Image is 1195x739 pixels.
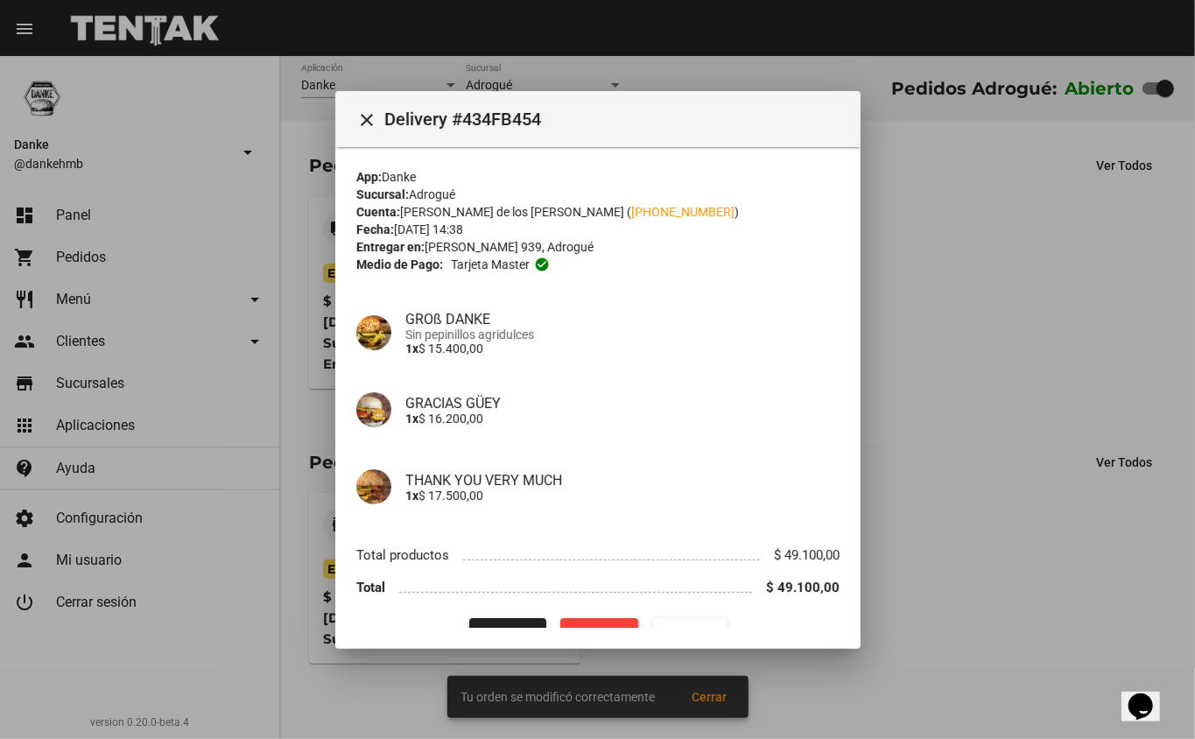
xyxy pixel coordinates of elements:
div: [PERSON_NAME] de los [PERSON_NAME] ( ) [356,203,840,221]
div: Adrogué [356,186,840,203]
img: 0802e3e7-8563-474c-bc84-a5029aa02d16.png [356,392,391,427]
span: Tarjeta master [450,256,529,273]
button: Imprimir [651,617,727,649]
div: [DATE] 14:38 [356,221,840,238]
span: Finalizar [482,626,531,640]
strong: Fecha: [356,222,394,236]
strong: Medio de Pago: [356,256,443,273]
b: 1x [405,341,418,355]
span: Imprimir [665,626,713,640]
img: e78ba89a-d4a4-48df-a29c-741630618342.png [356,315,391,350]
mat-icon: check_circle [533,257,549,272]
strong: Cuenta: [356,205,400,219]
span: Delivery #434FB454 [384,105,847,133]
iframe: chat widget [1121,669,1177,721]
div: Danke [356,168,840,186]
strong: App: [356,170,382,184]
p: $ 15.400,00 [405,341,840,355]
p: $ 17.500,00 [405,488,840,502]
button: Finalizar [468,617,545,649]
li: Total $ 49.100,00 [356,571,840,603]
li: Total productos $ 49.100,00 [356,539,840,572]
strong: Entregar en: [356,240,425,254]
mat-icon: Cerrar [356,109,377,130]
h4: GROß DANKE [405,310,840,327]
p: $ 16.200,00 [405,411,840,425]
img: 60f4cbaf-b0e4-4933-a206-3fb71a262f74.png [356,469,391,504]
a: [PHONE_NUMBER] [631,205,735,219]
span: Cancelar [573,626,623,640]
b: 1x [405,411,418,425]
h4: THANK YOU VERY MUCH [405,471,840,488]
button: Cancelar [559,617,637,649]
b: 1x [405,488,418,502]
strong: Sucursal: [356,187,409,201]
div: [PERSON_NAME] 939, Adrogué [356,238,840,256]
button: Cerrar [349,102,384,137]
span: Sin pepinillos agridulces [405,327,840,341]
h4: GRACIAS GÜEY [405,394,840,411]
